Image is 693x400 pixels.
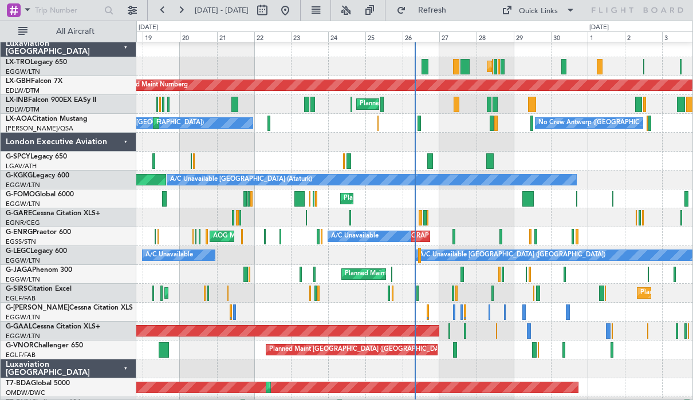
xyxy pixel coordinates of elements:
div: 2 [625,31,662,42]
a: LX-TROLegacy 650 [6,59,67,66]
span: G-GARE [6,210,32,217]
div: 19 [143,31,180,42]
div: AOG Maint London ([GEOGRAPHIC_DATA]) [213,228,341,245]
span: LX-GBH [6,78,31,85]
div: 28 [477,31,514,42]
span: G-[PERSON_NAME] [6,304,69,311]
div: No Crew Antwerp ([GEOGRAPHIC_DATA]) [538,114,663,132]
span: LX-TRO [6,59,30,66]
a: G-LEGCLegacy 600 [6,248,67,255]
a: G-KGKGLegacy 600 [6,172,69,179]
a: EGGW/LTN [6,68,40,76]
a: OMDW/DWC [6,389,45,397]
div: 25 [365,31,403,42]
a: EGGW/LTN [6,200,40,208]
a: G-SPCYLegacy 650 [6,153,67,160]
div: A/C Unavailable [GEOGRAPHIC_DATA] (Ataturk) [170,171,312,188]
span: G-ENRG [6,229,33,236]
a: EGSS/STN [6,237,36,246]
div: 20 [180,31,217,42]
div: 24 [328,31,365,42]
a: EGGW/LTN [6,256,40,265]
span: G-GAAL [6,323,32,330]
a: EGGW/LTN [6,313,40,322]
div: 29 [514,31,551,42]
a: G-ENRGPraetor 600 [6,229,71,236]
a: EGGW/LTN [6,181,40,189]
a: EDLW/DTM [6,105,40,114]
span: LX-AOA [6,116,32,122]
a: EGLF/FAB [6,351,36,359]
div: 22 [254,31,292,42]
div: Planned Maint [GEOGRAPHIC_DATA] ([GEOGRAPHIC_DATA]) [269,341,450,358]
span: G-KGKG [6,172,33,179]
a: EDLW/DTM [6,86,40,95]
div: [DATE] [139,23,158,33]
div: A/C Unavailable [331,228,379,245]
div: Planned Maint [GEOGRAPHIC_DATA] ([GEOGRAPHIC_DATA]) [360,96,540,113]
a: LGAV/ATH [6,162,37,171]
div: 30 [551,31,588,42]
a: EGGW/LTN [6,332,40,340]
span: G-SIRS [6,286,27,292]
span: T7-BDA [6,380,31,387]
div: No Crew Nice ([GEOGRAPHIC_DATA]) [92,114,204,132]
div: Planned Maint [GEOGRAPHIC_DATA] ([GEOGRAPHIC_DATA]) [490,58,671,75]
div: Planned Maint Dubai (Al Maktoum Intl) [269,379,382,396]
div: 27 [439,31,477,42]
a: G-[PERSON_NAME]Cessna Citation XLS [6,304,133,311]
div: 23 [291,31,328,42]
a: LX-INBFalcon 900EX EASy II [6,97,96,104]
div: Planned Maint [GEOGRAPHIC_DATA] ([GEOGRAPHIC_DATA]) [344,190,524,207]
div: 21 [217,31,254,42]
span: All Aircraft [30,27,121,35]
a: G-JAGAPhenom 300 [6,267,72,274]
span: [DATE] - [DATE] [195,5,249,15]
div: Quick Links [519,6,558,17]
button: All Aircraft [13,22,124,41]
a: [PERSON_NAME]/QSA [6,124,73,133]
div: Planned Maint [GEOGRAPHIC_DATA] ([GEOGRAPHIC_DATA]) [345,266,525,283]
span: G-FOMO [6,191,35,198]
span: Refresh [408,6,456,14]
a: T7-BDAGlobal 5000 [6,380,70,387]
div: A/C Unavailable [145,247,193,264]
a: G-VNORChallenger 650 [6,342,83,349]
div: 1 [588,31,625,42]
div: Planned Maint Nice ([GEOGRAPHIC_DATA]) [156,114,284,132]
span: G-LEGC [6,248,30,255]
a: LX-AOACitation Mustang [6,116,88,122]
a: EGLF/FAB [6,294,36,303]
span: G-VNOR [6,342,34,349]
a: G-GARECessna Citation XLS+ [6,210,100,217]
a: EGGW/LTN [6,275,40,284]
div: [DATE] [589,23,609,33]
div: 26 [403,31,440,42]
a: LX-GBHFalcon 7X [6,78,62,85]
span: G-SPCY [6,153,30,160]
input: Trip Number [35,2,101,19]
a: G-SIRSCitation Excel [6,286,72,292]
div: A/C Unavailable [GEOGRAPHIC_DATA] ([GEOGRAPHIC_DATA]) [419,247,605,264]
button: Refresh [391,1,460,19]
span: G-JAGA [6,267,32,274]
a: G-FOMOGlobal 6000 [6,191,74,198]
a: G-GAALCessna Citation XLS+ [6,323,100,330]
a: EGNR/CEG [6,219,40,227]
span: LX-INB [6,97,28,104]
button: Quick Links [496,1,581,19]
div: Planned Maint Nurnberg [116,77,188,94]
